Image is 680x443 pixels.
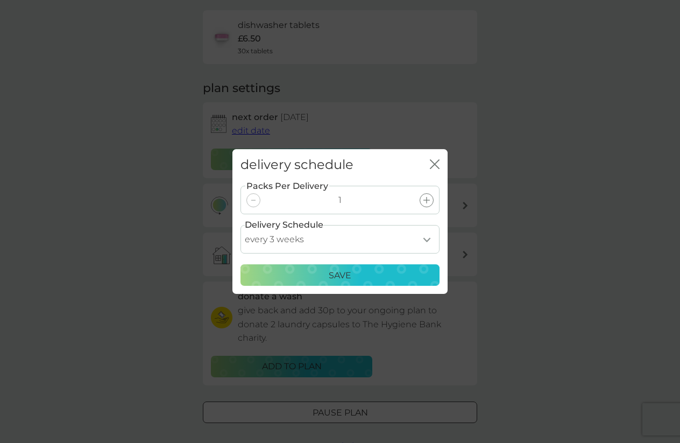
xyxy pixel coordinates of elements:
[245,218,323,232] label: Delivery Schedule
[430,159,440,171] button: close
[240,264,440,286] button: Save
[240,157,353,173] h2: delivery schedule
[338,193,342,207] p: 1
[245,179,329,193] label: Packs Per Delivery
[329,269,351,283] p: Save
